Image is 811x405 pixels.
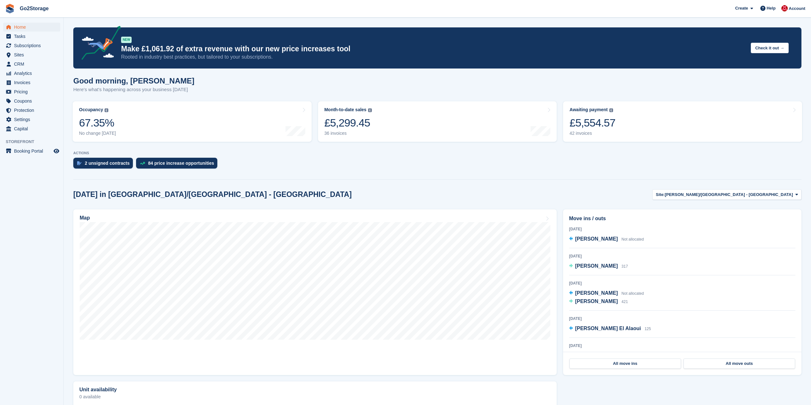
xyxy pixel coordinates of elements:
img: contract_signature_icon-13c848040528278c33f63329250d36e43548de30e8caae1d1a13099fd9432cc5.svg [77,161,82,165]
div: 2 unsigned contracts [85,161,130,166]
a: menu [3,115,60,124]
img: James Pearson [781,5,788,11]
a: Month-to-date sales £5,299.45 36 invoices [318,101,557,142]
span: [PERSON_NAME] El Alaoui [575,326,641,331]
span: Coupons [14,97,52,105]
span: [PERSON_NAME]/[GEOGRAPHIC_DATA] - [GEOGRAPHIC_DATA] [665,192,793,198]
p: Make £1,061.92 of extra revenue with our new price increases tool [121,44,746,54]
a: menu [3,41,60,50]
a: Occupancy 67.35% No change [DATE] [73,101,312,142]
a: menu [3,78,60,87]
button: Check it out → [751,43,789,53]
div: Awaiting payment [569,107,608,112]
a: 84 price increase opportunities [136,158,221,172]
div: 42 invoices [569,131,615,136]
a: menu [3,87,60,96]
a: menu [3,23,60,32]
a: menu [3,124,60,133]
p: Here's what's happening across your business [DATE] [73,86,194,93]
a: Awaiting payment £5,554.57 42 invoices [563,101,802,142]
span: Help [767,5,776,11]
img: icon-info-grey-7440780725fd019a000dd9b08b2336e03edf1995a4989e88bcd33f0948082b44.svg [609,108,613,112]
a: Go2Storage [17,3,51,14]
p: 0 available [79,394,551,399]
span: Settings [14,115,52,124]
a: 2 unsigned contracts [73,158,136,172]
a: Map [73,209,557,375]
a: [PERSON_NAME] Not allocated [569,289,644,298]
a: menu [3,147,60,155]
img: stora-icon-8386f47178a22dfd0bd8f6a31ec36ba5ce8667c1dd55bd0f319d3a0aa187defe.svg [5,4,15,13]
div: £5,554.57 [569,116,615,129]
h2: Map [80,215,90,221]
div: [DATE] [569,253,795,259]
div: No change [DATE] [79,131,116,136]
span: 125 [645,327,651,331]
a: menu [3,69,60,78]
a: menu [3,50,60,59]
span: Home [14,23,52,32]
h2: [DATE] in [GEOGRAPHIC_DATA]/[GEOGRAPHIC_DATA] - [GEOGRAPHIC_DATA] [73,190,352,199]
a: Preview store [53,147,60,155]
span: Not allocated [621,291,644,296]
span: Analytics [14,69,52,78]
a: menu [3,97,60,105]
div: [DATE] [569,280,795,286]
span: Create [735,5,748,11]
span: Not allocated [621,237,644,242]
div: 84 price increase opportunities [148,161,214,166]
span: Pricing [14,87,52,96]
a: [PERSON_NAME] El Alaoui 125 [569,325,651,333]
span: Account [789,5,805,12]
img: icon-info-grey-7440780725fd019a000dd9b08b2336e03edf1995a4989e88bcd33f0948082b44.svg [105,108,108,112]
span: 421 [621,300,628,304]
span: Tasks [14,32,52,41]
h2: Move ins / outs [569,215,795,222]
div: 67.35% [79,116,116,129]
span: [PERSON_NAME] [575,299,618,304]
a: menu [3,32,60,41]
span: CRM [14,60,52,69]
img: price-adjustments-announcement-icon-8257ccfd72463d97f412b2fc003d46551f7dbcb40ab6d574587a9cd5c0d94... [76,26,121,62]
div: 36 invoices [324,131,372,136]
h1: Good morning, [PERSON_NAME] [73,76,194,85]
img: price_increase_opportunities-93ffe204e8149a01c8c9dc8f82e8f89637d9d84a8eef4429ea346261dce0b2c0.svg [140,162,145,165]
p: ACTIONS [73,151,801,155]
button: Site: [PERSON_NAME]/[GEOGRAPHIC_DATA] - [GEOGRAPHIC_DATA] [652,189,801,200]
div: NEW [121,37,132,43]
span: Booking Portal [14,147,52,155]
h2: Unit availability [79,387,117,393]
span: Storefront [6,139,63,145]
img: icon-info-grey-7440780725fd019a000dd9b08b2336e03edf1995a4989e88bcd33f0948082b44.svg [368,108,372,112]
div: [DATE] [569,226,795,232]
a: [PERSON_NAME] 421 [569,298,628,306]
a: menu [3,106,60,115]
a: [PERSON_NAME] Not allocated [569,235,644,243]
div: £5,299.45 [324,116,372,129]
a: menu [3,60,60,69]
span: Sites [14,50,52,59]
span: [PERSON_NAME] [575,290,618,296]
span: Capital [14,124,52,133]
a: All move outs [684,358,795,369]
span: [PERSON_NAME] [575,263,618,269]
div: [DATE] [569,343,795,349]
div: [DATE] [569,316,795,322]
span: Protection [14,106,52,115]
p: Rooted in industry best practices, but tailored to your subscriptions. [121,54,746,61]
span: Invoices [14,78,52,87]
div: Occupancy [79,107,103,112]
a: All move ins [569,358,681,369]
span: Site: [656,192,665,198]
a: [PERSON_NAME] 317 [569,262,628,271]
span: 317 [621,264,628,269]
span: [PERSON_NAME] [575,236,618,242]
span: Subscriptions [14,41,52,50]
div: Month-to-date sales [324,107,366,112]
